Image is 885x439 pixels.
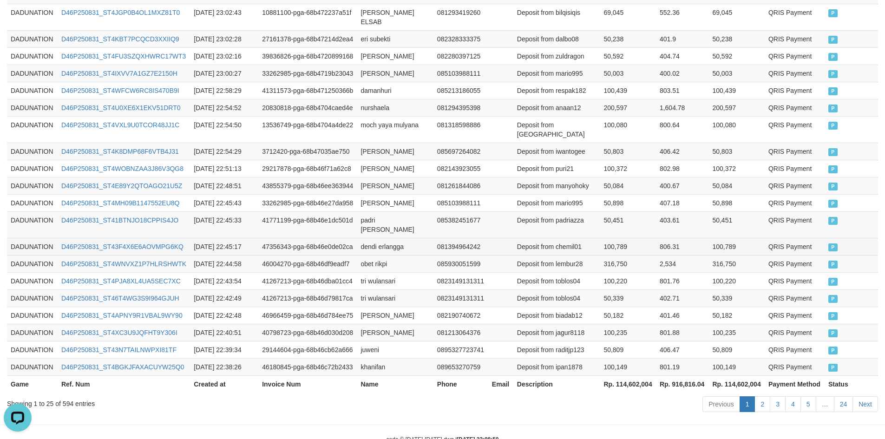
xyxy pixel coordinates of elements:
[513,65,600,82] td: Deposit from mario995
[190,272,258,289] td: [DATE] 22:43:54
[433,289,488,307] td: 0823149131311
[708,30,765,47] td: 50,238
[433,238,488,255] td: 081394964242
[258,99,357,116] td: 20830818-pga-68b4704caed4e
[513,307,600,324] td: Deposit from biadab12
[190,116,258,143] td: [DATE] 22:54:50
[600,255,656,272] td: 316,750
[708,324,765,341] td: 100,235
[258,47,357,65] td: 39836826-pga-68b4720899168
[357,143,433,160] td: [PERSON_NAME]
[828,295,838,303] span: PAID
[656,324,709,341] td: 801.88
[258,116,357,143] td: 13536749-pga-68b4704a4de22
[258,307,357,324] td: 46966459-pga-68b46d784ee75
[357,272,433,289] td: tri wulansari
[600,82,656,99] td: 100,439
[828,105,838,112] span: PAID
[258,82,357,99] td: 41311573-pga-68b471250366b
[828,165,838,173] span: PAID
[190,4,258,30] td: [DATE] 23:02:43
[357,375,433,393] th: Name
[190,47,258,65] td: [DATE] 23:02:16
[190,65,258,82] td: [DATE] 23:00:27
[708,82,765,99] td: 100,439
[828,312,838,320] span: PAID
[258,177,357,194] td: 43855379-pga-68b46ee363944
[513,238,600,255] td: Deposit from chemil01
[433,177,488,194] td: 081261844086
[765,160,825,177] td: QRIS Payment
[357,47,433,65] td: [PERSON_NAME]
[828,278,838,286] span: PAID
[656,65,709,82] td: 400.02
[828,70,838,78] span: PAID
[785,396,801,412] a: 4
[765,194,825,211] td: QRIS Payment
[7,307,58,324] td: DADUNATION
[258,341,357,358] td: 29144604-pga-68b46cb62a666
[656,307,709,324] td: 401.46
[61,329,177,336] a: D46P250831_ST4XC3U9JQFHT9Y306I
[828,364,838,372] span: PAID
[433,324,488,341] td: 081213064376
[600,307,656,324] td: 50,182
[708,307,765,324] td: 50,182
[258,375,357,393] th: Invoice Num
[708,177,765,194] td: 50,084
[708,65,765,82] td: 50,003
[61,182,182,190] a: D46P250831_ST4E89Y2QTOAGO21U5Z
[357,99,433,116] td: nurshaela
[433,65,488,82] td: 085103988111
[600,375,656,393] th: Rp. 114,602,004
[61,35,179,43] a: D46P250831_ST4KBT7PCQCD3XXIIQ9
[708,143,765,160] td: 50,803
[513,99,600,116] td: Deposit from anaan12
[765,116,825,143] td: QRIS Payment
[765,82,825,99] td: QRIS Payment
[656,238,709,255] td: 806.31
[765,358,825,375] td: QRIS Payment
[600,160,656,177] td: 100,372
[258,272,357,289] td: 41267213-pga-68b46dba01cc4
[433,116,488,143] td: 081318598886
[656,4,709,30] td: 552.36
[765,65,825,82] td: QRIS Payment
[828,217,838,225] span: PAID
[190,324,258,341] td: [DATE] 22:40:51
[7,99,58,116] td: DADUNATION
[828,329,838,337] span: PAID
[765,143,825,160] td: QRIS Payment
[513,30,600,47] td: Deposit from dalbo08
[7,272,58,289] td: DADUNATION
[190,194,258,211] td: [DATE] 22:45:43
[357,238,433,255] td: dendi erlangga
[513,82,600,99] td: Deposit from respak182
[61,295,179,302] a: D46P250831_ST46T4WG3S9I964GJUH
[357,194,433,211] td: [PERSON_NAME]
[600,4,656,30] td: 69,045
[61,121,179,129] a: D46P250831_ST4VXL9U0TCOR48JJ1C
[357,324,433,341] td: [PERSON_NAME]
[656,211,709,238] td: 403.61
[7,116,58,143] td: DADUNATION
[828,261,838,269] span: PAID
[7,82,58,99] td: DADUNATION
[433,307,488,324] td: 082190740672
[7,395,362,408] div: Showing 1 to 25 of 594 entries
[433,211,488,238] td: 085382451677
[7,341,58,358] td: DADUNATION
[656,177,709,194] td: 400.67
[357,116,433,143] td: moch yaya mulyana
[765,211,825,238] td: QRIS Payment
[4,4,32,32] button: Open LiveChat chat widget
[656,47,709,65] td: 404.74
[600,143,656,160] td: 50,803
[61,277,181,285] a: D46P250831_ST4PJA8XL4UA5SEC7XC
[357,177,433,194] td: [PERSON_NAME]
[656,99,709,116] td: 1,604.78
[433,47,488,65] td: 082280397125
[600,116,656,143] td: 100,080
[656,30,709,47] td: 401.9
[190,30,258,47] td: [DATE] 23:02:28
